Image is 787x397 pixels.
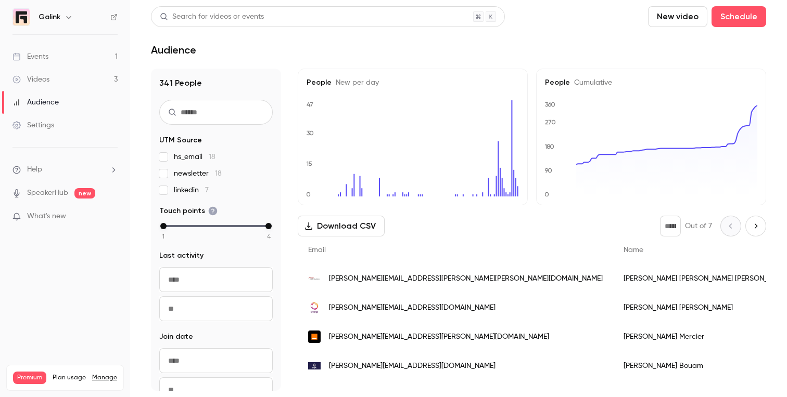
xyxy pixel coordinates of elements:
p: Out of 7 [685,221,712,231]
span: 4 [267,232,271,241]
span: Plan usage [53,374,86,382]
text: 30 [307,129,314,137]
button: Next page [745,216,766,236]
text: 0 [306,191,311,198]
span: 18 [215,170,222,177]
span: [PERSON_NAME][EMAIL_ADDRESS][DOMAIN_NAME] [329,361,496,372]
div: Audience [12,97,59,108]
button: Download CSV [298,216,385,236]
input: From [159,267,273,292]
span: Cumulative [570,79,612,86]
span: Name [624,246,643,254]
span: 7 [205,187,209,194]
span: What's new [27,211,66,222]
span: Join date [159,332,193,342]
span: New per day [332,79,379,86]
img: orange.com [308,330,321,343]
span: newsletter [174,168,222,179]
input: To [159,296,273,321]
text: 180 [544,143,554,150]
iframe: Noticeable Trigger [105,212,118,221]
span: [PERSON_NAME][EMAIL_ADDRESS][PERSON_NAME][PERSON_NAME][DOMAIN_NAME] [329,273,603,284]
a: SpeakerHub [27,188,68,198]
span: new [74,188,95,198]
text: 270 [545,118,556,126]
span: Touch points [159,206,218,216]
button: Schedule [712,6,766,27]
button: New video [648,6,707,27]
div: min [160,223,167,229]
div: Search for videos or events [160,11,264,22]
span: Help [27,164,42,175]
span: [PERSON_NAME][EMAIL_ADDRESS][DOMAIN_NAME] [329,302,496,313]
div: Settings [12,120,54,130]
span: hs_email [174,152,215,162]
img: free.fr [308,272,321,285]
span: Premium [13,372,46,384]
span: Email [308,246,326,254]
img: Galink [13,9,30,25]
text: 47 [307,101,313,108]
input: From [159,348,273,373]
text: 360 [545,101,555,108]
a: Manage [92,374,117,382]
h5: People [307,77,519,88]
span: 18 [209,153,215,161]
span: 1 [162,232,164,241]
text: 0 [544,191,549,198]
h5: People [545,77,757,88]
text: 15 [306,160,312,167]
img: sibelga.be [308,301,321,314]
div: Videos [12,74,49,85]
h6: Galink [39,12,60,22]
div: max [265,223,272,229]
div: Events [12,51,48,62]
span: UTM Source [159,135,202,145]
span: linkedin [174,185,209,195]
img: snyk.io [308,362,321,369]
li: help-dropdown-opener [12,164,118,175]
span: [PERSON_NAME][EMAIL_ADDRESS][PERSON_NAME][DOMAIN_NAME] [329,332,549,342]
h1: 341 People [159,77,273,89]
span: Last activity [159,250,204,261]
text: 90 [544,167,552,174]
h1: Audience [151,44,196,56]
